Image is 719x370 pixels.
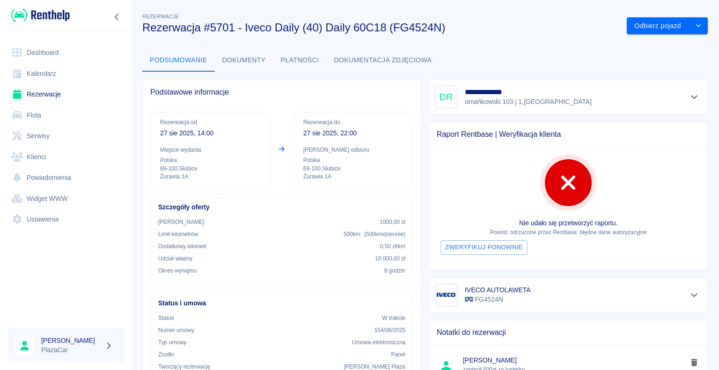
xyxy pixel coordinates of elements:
a: Ustawienia [7,209,124,230]
p: Typ umowy [158,338,186,347]
p: Żurawia 1A [303,173,404,181]
button: Zwiń nawigację [110,11,124,23]
h3: Rezerwacja #5701 - Iveco Daily (40) Daily 60C18 (FG4524N) [142,21,619,34]
a: Kalendarz [7,63,124,84]
button: Dokumentacja zdjęciowa [327,49,440,72]
button: Odbierz pojazd [627,17,689,35]
p: 27 sie 2025, 22:00 [303,128,404,138]
img: Renthelp logo [11,7,70,23]
p: 1000,00 zł [380,218,405,226]
p: Okres wynajmu [158,266,197,275]
span: Podstawowe informacje [150,88,413,97]
span: Rezerwacje [142,14,179,19]
p: 10 000,00 zł [375,254,405,263]
p: 0,50 zł /km [380,242,405,251]
a: Serwisy [7,126,124,147]
p: Żrodło [158,350,174,359]
p: Rezerwacja od [160,118,260,126]
a: Klienci [7,147,124,168]
p: omańkowski 103 j 1 , [GEOGRAPHIC_DATA] [465,97,592,107]
p: Rezerwacja do [303,118,404,126]
p: FG4524N [465,295,531,304]
p: Polska [160,156,260,164]
span: ( 500 km dziennie ) [364,231,405,237]
span: [PERSON_NAME] [463,355,687,365]
a: Widget WWW [7,188,124,209]
p: Limit kilometrów [158,230,198,238]
p: [PERSON_NAME] odbioru [303,146,404,154]
span: Notatki do rezerwacji [437,328,700,337]
span: Raport Rentbase | Weryfikacja klienta [437,130,700,139]
p: Powód: odrzucone przez Rentbase: błędne dane autoryzacyjne [437,228,700,237]
p: Dodatkowy kilometr [158,242,207,251]
a: Renthelp logo [7,7,70,23]
p: W trakcie [382,314,405,322]
button: delete note [687,356,701,369]
p: Żurawia 1A [160,173,260,181]
p: Polska [303,156,404,164]
p: Numer umowy [158,326,194,334]
p: Status [158,314,174,322]
p: Panel [391,350,406,359]
p: 8 godzin [384,266,405,275]
p: 69-100 , Słubice [303,164,404,173]
p: PlazaCar [41,345,101,355]
button: Zweryfikuj ponownie [440,240,528,255]
h6: IVECO AUTOLAWETA [465,285,531,295]
h6: Szczegóły oferty [158,202,405,212]
button: Dokumenty [215,49,273,72]
button: Pokaż szczegóły [687,90,702,104]
h6: Status i umowa [158,298,405,308]
p: 27 sie 2025, 14:00 [160,128,260,138]
p: Udział własny [158,254,192,263]
button: Płatności [273,49,327,72]
p: Nie udało się przetworzyć raportu. [437,218,700,228]
a: Flota [7,105,124,126]
button: Podsumowanie [142,49,215,72]
p: 69-100 , Słubice [160,164,260,173]
a: Dashboard [7,42,124,63]
p: 500 km [344,230,405,238]
button: Pokaż szczegóły [687,289,702,302]
a: Rezerwacje [7,84,124,105]
img: Image [437,286,455,304]
p: Miejsce wydania [160,146,260,154]
p: Umowa elektroniczna [352,338,405,347]
p: 154/08/2025 [374,326,405,334]
a: Powiadomienia [7,167,124,188]
h6: [PERSON_NAME] [41,336,101,345]
p: [PERSON_NAME] [158,218,204,226]
div: DR [435,86,457,108]
button: drop-down [689,17,708,35]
